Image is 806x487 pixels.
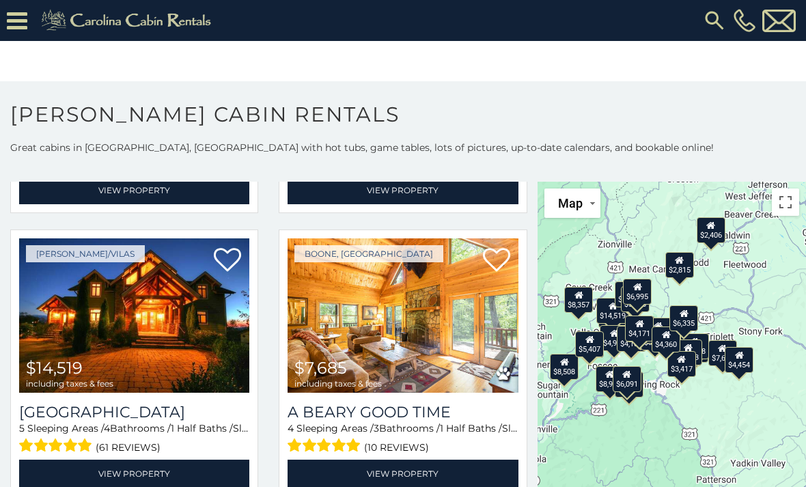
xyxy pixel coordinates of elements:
span: 5 [19,422,25,434]
span: $7,685 [294,358,347,378]
img: Khaki-logo.png [34,7,223,34]
img: search-regular.svg [702,8,727,33]
button: Change map style [544,189,600,218]
span: 1 Half Baths / [171,422,233,434]
div: $4,101 [617,325,645,351]
a: Add to favorites [214,247,241,275]
a: Wilderness Lodge $14,519 including taxes & fees [19,238,249,393]
a: View Property [288,176,518,204]
a: [GEOGRAPHIC_DATA] [19,403,249,421]
span: (10 reviews) [364,439,429,456]
a: Boone, [GEOGRAPHIC_DATA] [294,245,443,262]
span: (61 reviews) [96,439,161,456]
span: $14,519 [26,358,83,378]
div: $4,360 [652,326,681,352]
div: $4,171 [625,316,654,342]
div: $3,417 [667,351,696,377]
div: Sleeping Areas / Bathrooms / Sleeps: [288,421,518,456]
div: $2,406 [697,217,725,242]
span: including taxes & fees [294,379,382,388]
div: $8,357 [564,287,593,313]
a: View Property [19,176,249,204]
span: 4 [288,422,294,434]
span: including taxes & fees [26,379,113,388]
div: $14,519 [597,298,630,324]
div: $7,677 [708,339,737,365]
div: $2,815 [665,252,694,278]
div: $6,723 [673,339,702,365]
div: Sleeping Areas / Bathrooms / Sleeps: [19,421,249,456]
a: [PHONE_NUMBER] [730,9,759,32]
img: Wilderness Lodge [19,238,249,393]
a: Add to favorites [483,247,510,275]
div: $3,996 [644,318,673,344]
button: Toggle fullscreen view [772,189,799,216]
div: $6,995 [624,278,652,304]
div: $8,933 [596,365,624,391]
div: $5,628 [680,333,709,359]
span: 4 [104,422,110,434]
img: A Beary Good Time [288,238,518,393]
span: Map [558,196,583,210]
div: $5,407 [575,331,604,357]
div: $6,091 [613,366,641,392]
a: [PERSON_NAME]/Vilas [26,245,145,262]
span: 1 Half Baths / [440,422,502,434]
div: $6,335 [670,305,699,331]
div: $7,685 [615,281,643,307]
div: $4,454 [725,347,754,373]
a: A Beary Good Time $7,685 including taxes & fees [288,238,518,393]
div: $4,905 [600,324,629,350]
a: A Beary Good Time [288,403,518,421]
h3: Wilderness Lodge [19,403,249,421]
div: $7,218 [615,372,643,398]
div: $8,508 [550,353,579,379]
div: $5,946 [621,286,650,311]
span: 3 [374,422,379,434]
